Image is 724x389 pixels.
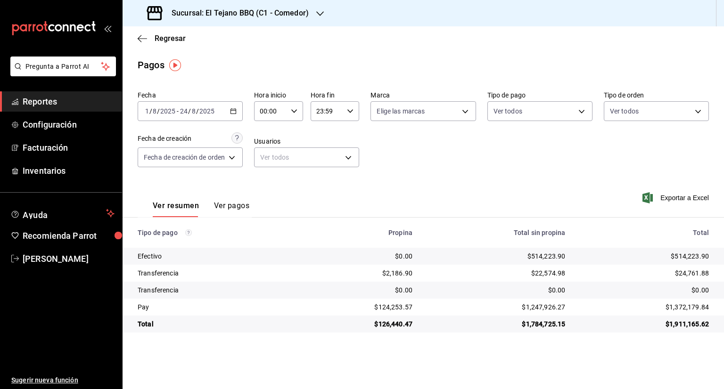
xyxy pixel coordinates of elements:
[7,68,116,78] a: Pregunta a Parrot AI
[604,92,709,98] label: Tipo de orden
[306,285,412,295] div: $0.00
[580,285,709,295] div: $0.00
[306,302,412,312] div: $124,253.57
[214,201,249,217] button: Ver pagos
[25,62,101,72] span: Pregunta a Parrot AI
[138,134,191,144] div: Fecha de creación
[180,107,188,115] input: --
[138,92,243,98] label: Fecha
[160,107,176,115] input: ----
[377,106,425,116] span: Elige las marcas
[138,34,186,43] button: Regresar
[138,319,291,329] div: Total
[428,285,565,295] div: $0.00
[428,229,565,236] div: Total sin propina
[169,59,181,71] img: Tooltip marker
[155,34,186,43] span: Regresar
[306,268,412,278] div: $2,186.90
[23,164,115,177] span: Inventarios
[306,319,412,329] div: $126,440.47
[196,107,199,115] span: /
[188,107,191,115] span: /
[23,95,115,108] span: Reportes
[149,107,152,115] span: /
[23,141,115,154] span: Facturación
[185,229,192,236] svg: Los pagos realizados con Pay y otras terminales son montos brutos.
[494,106,522,116] span: Ver todos
[254,92,303,98] label: Hora inicio
[487,92,592,98] label: Tipo de pago
[428,319,565,329] div: $1,784,725.15
[428,251,565,261] div: $514,223.90
[311,92,360,98] label: Hora fin
[164,8,309,19] h3: Sucursal: El Tejano BBQ (C1 - Comedor)
[138,302,291,312] div: Pay
[199,107,215,115] input: ----
[23,208,102,219] span: Ayuda
[138,268,291,278] div: Transferencia
[152,107,157,115] input: --
[144,153,225,162] span: Fecha de creación de orden
[306,251,412,261] div: $0.00
[428,302,565,312] div: $1,247,926.27
[138,58,165,72] div: Pagos
[153,201,199,217] button: Ver resumen
[370,92,476,98] label: Marca
[23,252,115,265] span: [PERSON_NAME]
[254,138,359,145] label: Usuarios
[23,229,115,242] span: Recomienda Parrot
[254,147,359,167] div: Ver todos
[10,57,116,76] button: Pregunta a Parrot AI
[610,106,639,116] span: Ver todos
[306,229,412,236] div: Propina
[580,302,709,312] div: $1,372,179.84
[23,118,115,131] span: Configuración
[104,24,111,32] button: open_drawer_menu
[191,107,196,115] input: --
[428,268,565,278] div: $22,574.98
[153,201,249,217] div: navigation tabs
[138,229,291,236] div: Tipo de pago
[580,229,709,236] div: Total
[138,285,291,295] div: Transferencia
[580,268,709,278] div: $24,761.88
[644,192,709,203] button: Exportar a Excel
[157,107,160,115] span: /
[138,251,291,261] div: Efectivo
[145,107,149,115] input: --
[177,107,179,115] span: -
[11,375,115,385] span: Sugerir nueva función
[580,251,709,261] div: $514,223.90
[580,319,709,329] div: $1,911,165.62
